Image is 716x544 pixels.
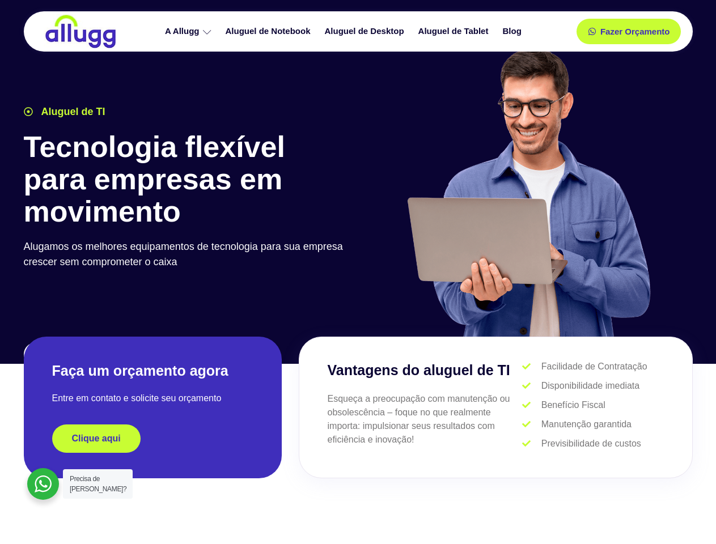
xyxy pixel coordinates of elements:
p: Esqueça a preocupação com manutenção ou obsolescência – foque no que realmente importa: impulsion... [328,392,523,447]
a: Fazer Orçamento [577,19,681,44]
h2: Faça um orçamento agora [52,362,253,380]
a: Clique aqui [52,424,141,453]
iframe: Chat Widget [659,490,716,544]
span: Facilidade de Contratação [539,360,647,373]
a: Aluguel de Desktop [319,22,413,41]
h3: Vantagens do aluguel de TI [328,360,523,381]
span: Benefício Fiscal [539,398,605,412]
span: Previsibilidade de custos [539,437,641,450]
a: Aluguel de Tablet [413,22,497,41]
span: Aluguel de TI [39,104,105,120]
p: Entre em contato e solicite seu orçamento [52,392,253,405]
a: A Allugg [159,22,220,41]
span: Disponibilidade imediata [539,379,639,393]
span: Manutenção garantida [539,418,632,431]
img: locação de TI é Allugg [44,14,117,49]
span: Precisa de [PERSON_NAME]? [70,475,126,493]
a: Aluguel de Notebook [220,22,319,41]
a: Blog [497,22,529,41]
span: Fazer Orçamento [600,27,670,36]
img: aluguel de ti para startups [403,48,653,337]
p: Alugamos os melhores equipamentos de tecnologia para sua empresa crescer sem comprometer o caixa [24,239,353,270]
span: Clique aqui [72,434,121,443]
h1: Tecnologia flexível para empresas em movimento [24,131,353,228]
